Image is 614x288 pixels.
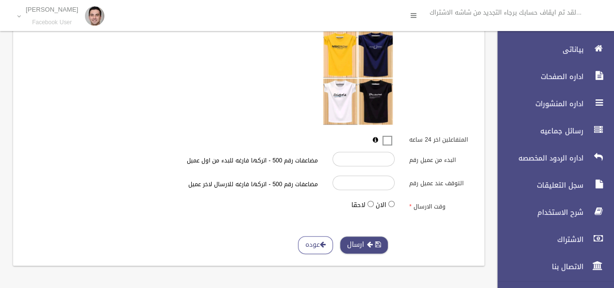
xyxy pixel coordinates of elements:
[489,175,614,196] a: سجل التعليقات
[489,99,586,109] span: اداره المنشورات
[489,180,586,190] span: سجل التعليقات
[489,45,586,54] span: بياناتى
[489,66,614,87] a: اداره الصفحات
[351,199,365,211] label: لاحقا
[376,199,386,211] label: الان
[298,236,333,254] a: عوده
[489,93,614,114] a: اداره المنشورات
[402,132,479,145] label: المتفاعلين اخر 24 ساعه
[321,30,395,127] img: معاينه الصوره
[141,158,318,164] h6: مضاعفات رقم 500 - اتركها فارغه للبدء من اول عميل
[26,6,78,13] p: [PERSON_NAME]
[26,19,78,26] small: Facebook User
[489,39,614,60] a: بياناتى
[489,235,586,244] span: الاشتراك
[489,72,586,81] span: اداره الصفحات
[141,181,318,188] h6: مضاعفات رقم 500 - اتركها فارغه للارسال لاخر عميل
[489,120,614,142] a: رسائل جماعيه
[489,153,586,163] span: اداره الردود المخصصه
[402,152,479,165] label: البدء من عميل رقم
[489,126,586,136] span: رسائل جماعيه
[340,236,388,254] button: ارسال
[489,256,614,277] a: الاتصال بنا
[402,176,479,189] label: التوقف عند عميل رقم
[489,202,614,223] a: شرح الاستخدام
[489,147,614,169] a: اداره الردود المخصصه
[489,208,586,217] span: شرح الاستخدام
[489,262,586,272] span: الاتصال بنا
[402,199,479,212] label: وقت الارسال
[489,229,614,250] a: الاشتراك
